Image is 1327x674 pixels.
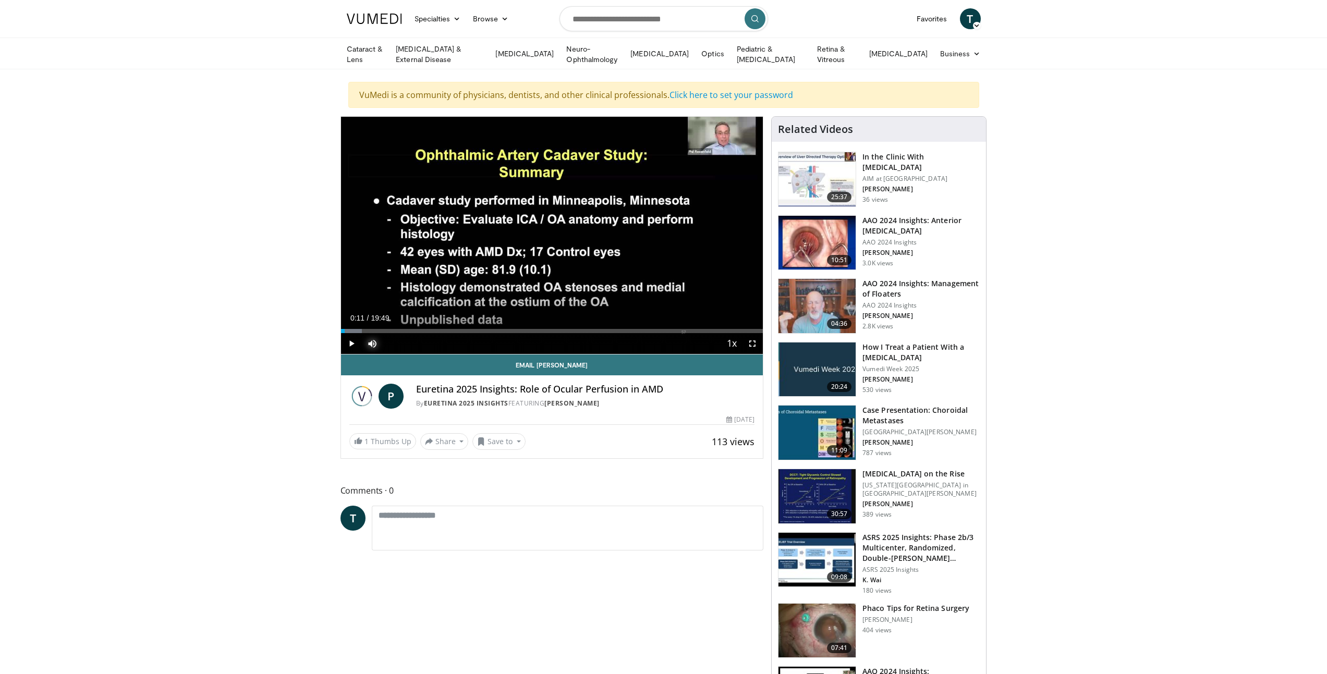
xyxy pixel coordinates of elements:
a: [MEDICAL_DATA] [489,43,560,64]
img: 5ecb1300-18cb-4c0f-a8aa-cdae21dd4259.150x105_q85_crop-smart_upscale.jpg [778,533,856,587]
span: 19:49 [371,314,389,322]
p: AAO 2024 Insights [862,301,980,310]
a: Cataract & Lens [340,44,390,65]
a: Click here to set your password [669,89,793,101]
a: Optics [695,43,730,64]
h4: Euretina 2025 Insights: Role of Ocular Perfusion in AMD [416,384,755,395]
span: 20:24 [827,382,852,392]
a: 20:24 How I Treat a Patient With a [MEDICAL_DATA] Vumedi Week 2025 [PERSON_NAME] 530 views [778,342,980,397]
h3: Case Presentation: Choroidal Metastases [862,405,980,426]
h3: Phaco Tips for Retina Surgery [862,603,969,614]
a: 09:08 ASRS 2025 Insights: Phase 2b/3 Multicenter, Randomized, Double-[PERSON_NAME]… ASRS 2025 Ins... [778,532,980,595]
div: Progress Bar [341,329,763,333]
a: Neuro-Ophthalmology [560,44,624,65]
video-js: Video Player [341,117,763,354]
a: Retina & Vitreous [811,44,863,65]
div: VuMedi is a community of physicians, dentists, and other clinical professionals. [348,82,979,108]
h3: How I Treat a Patient With a [MEDICAL_DATA] [862,342,980,363]
a: T [960,8,981,29]
button: Fullscreen [742,333,763,354]
p: 530 views [862,386,892,394]
h4: Related Videos [778,123,853,136]
p: Vumedi Week 2025 [862,365,980,373]
p: K. Wai [862,576,980,584]
p: 36 views [862,195,888,204]
img: 8e655e61-78ac-4b3e-a4e7-f43113671c25.150x105_q85_crop-smart_upscale.jpg [778,279,856,333]
p: [PERSON_NAME] [862,375,980,384]
a: Pediatric & [MEDICAL_DATA] [731,44,811,65]
p: [PERSON_NAME] [862,500,980,508]
span: 10:51 [827,255,852,265]
a: P [379,384,404,409]
p: [GEOGRAPHIC_DATA][PERSON_NAME] [862,428,980,436]
span: 0:11 [350,314,364,322]
a: T [340,506,366,531]
a: [MEDICAL_DATA] [624,43,695,64]
p: [PERSON_NAME] [862,249,980,257]
p: ASRS 2025 Insights [862,566,980,574]
span: 30:57 [827,509,852,519]
h3: AAO 2024 Insights: Management of Floaters [862,278,980,299]
a: Browse [467,8,515,29]
input: Search topics, interventions [559,6,768,31]
img: 2b0bc81e-4ab6-4ab1-8b29-1f6153f15110.150x105_q85_crop-smart_upscale.jpg [778,604,856,658]
span: 113 views [712,435,754,448]
a: Euretina 2025 Insights [424,399,508,408]
span: 11:09 [827,445,852,456]
p: [PERSON_NAME] [862,616,969,624]
h3: ASRS 2025 Insights: Phase 2b/3 Multicenter, Randomized, Double-[PERSON_NAME]… [862,532,980,563]
a: Business [934,43,987,64]
button: Share [420,433,469,450]
a: 04:36 AAO 2024 Insights: Management of Floaters AAO 2024 Insights [PERSON_NAME] 2.8K views [778,278,980,334]
img: fd942f01-32bb-45af-b226-b96b538a46e6.150x105_q85_crop-smart_upscale.jpg [778,216,856,270]
p: 3.0K views [862,259,893,267]
p: [PERSON_NAME] [862,185,980,193]
p: AAO 2024 Insights [862,238,980,247]
h3: AAO 2024 Insights: Anterior [MEDICAL_DATA] [862,215,980,236]
a: 07:41 Phaco Tips for Retina Surgery [PERSON_NAME] 404 views [778,603,980,658]
a: 10:51 AAO 2024 Insights: Anterior [MEDICAL_DATA] AAO 2024 Insights [PERSON_NAME] 3.0K views [778,215,980,271]
a: 1 Thumbs Up [349,433,416,449]
p: 404 views [862,626,892,634]
a: [PERSON_NAME] [544,399,600,408]
img: VuMedi Logo [347,14,402,24]
p: 389 views [862,510,892,519]
button: Save to [472,433,526,450]
span: Comments 0 [340,484,764,497]
div: [DATE] [726,415,754,424]
div: By FEATURING [416,399,755,408]
a: [MEDICAL_DATA] [863,43,934,64]
button: Play [341,333,362,354]
p: 2.8K views [862,322,893,330]
span: 09:08 [827,572,852,582]
a: Favorites [910,8,954,29]
p: [PERSON_NAME] [862,438,980,447]
a: [MEDICAL_DATA] & External Disease [389,44,489,65]
span: 1 [364,436,369,446]
button: Playback Rate [721,333,742,354]
img: 02d29458-18ce-4e7f-be78-7423ab9bdffd.jpg.150x105_q85_crop-smart_upscale.jpg [778,342,856,397]
span: 07:41 [827,643,852,653]
h3: In the Clinic With [MEDICAL_DATA] [862,152,980,173]
button: Mute [362,333,383,354]
span: 25:37 [827,192,852,202]
img: 4ce8c11a-29c2-4c44-a801-4e6d49003971.150x105_q85_crop-smart_upscale.jpg [778,469,856,523]
a: Specialties [408,8,467,29]
p: [US_STATE][GEOGRAPHIC_DATA] in [GEOGRAPHIC_DATA][PERSON_NAME] [862,481,980,498]
img: 79b7ca61-ab04-43f8-89ee-10b6a48a0462.150x105_q85_crop-smart_upscale.jpg [778,152,856,206]
a: 11:09 Case Presentation: Choroidal Metastases [GEOGRAPHIC_DATA][PERSON_NAME] [PERSON_NAME] 787 views [778,405,980,460]
img: 9cedd946-ce28-4f52-ae10-6f6d7f6f31c7.150x105_q85_crop-smart_upscale.jpg [778,406,856,460]
img: Euretina 2025 Insights [349,384,374,409]
a: Email [PERSON_NAME] [341,354,763,375]
span: 04:36 [827,318,852,329]
a: 30:57 [MEDICAL_DATA] on the Rise [US_STATE][GEOGRAPHIC_DATA] in [GEOGRAPHIC_DATA][PERSON_NAME] [P... [778,469,980,524]
p: [PERSON_NAME] [862,312,980,320]
p: 787 views [862,449,892,457]
p: AIM at [GEOGRAPHIC_DATA] [862,175,980,183]
a: 25:37 In the Clinic With [MEDICAL_DATA] AIM at [GEOGRAPHIC_DATA] [PERSON_NAME] 36 views [778,152,980,207]
span: / [367,314,369,322]
h3: [MEDICAL_DATA] on the Rise [862,469,980,479]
